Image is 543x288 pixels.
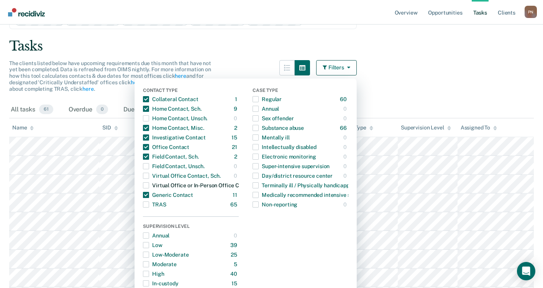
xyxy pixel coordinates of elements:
[143,122,204,134] div: Home Contact, Misc.
[253,198,297,211] div: Non-reporting
[253,103,279,115] div: Annual
[230,198,239,211] div: 65
[253,170,333,182] div: Day/district resource center
[39,105,53,115] span: 61
[343,198,348,211] div: 0
[234,122,239,134] div: 2
[67,101,110,118] div: Overdue0
[143,170,221,182] div: Virtual Office Contact, Sch.
[234,229,239,242] div: 0
[234,112,239,124] div: 0
[175,73,186,79] a: here
[343,103,348,115] div: 0
[122,101,180,118] div: Due this week0
[340,122,348,134] div: 66
[343,131,348,144] div: 0
[143,229,169,242] div: Annual
[96,105,108,115] span: 0
[143,239,162,251] div: Low
[343,141,348,153] div: 0
[525,6,537,18] button: Profile dropdown button
[143,160,205,172] div: Field Contact, Unsch.
[253,160,330,172] div: Super-intensive supervision
[234,258,239,270] div: 5
[343,170,348,182] div: 0
[253,93,282,105] div: Regular
[343,112,348,124] div: 0
[253,189,376,201] div: Medically recommended intensive supervision
[143,198,166,211] div: TRAS
[231,131,239,144] div: 15
[12,124,34,131] div: Name
[143,179,256,191] div: Virtual Office or In-Person Office Contact
[253,112,294,124] div: Sex offender
[343,151,348,163] div: 0
[233,189,239,201] div: 11
[253,141,317,153] div: Intellectually disabled
[525,6,537,18] div: P N
[143,224,239,231] div: Supervision Level
[401,124,451,131] div: Supervision Level
[253,88,348,95] div: Case Type
[231,249,239,261] div: 25
[461,124,497,131] div: Assigned To
[234,151,239,163] div: 2
[143,88,239,95] div: Contact Type
[143,93,198,105] div: Collateral Contact
[253,131,289,144] div: Mentally ill
[143,189,193,201] div: Generic Contact
[9,60,211,92] span: The clients listed below have upcoming requirements due this month that have not yet been complet...
[9,101,55,118] div: All tasks61
[8,8,45,16] img: Recidiviz
[253,179,356,191] div: Terminally ill / Physically handicapped
[341,124,373,131] div: Case Type
[82,86,94,92] a: here
[230,239,239,251] div: 39
[253,151,316,163] div: Electronic monitoring
[343,160,348,172] div: 0
[143,112,207,124] div: Home Contact, Unsch.
[102,124,118,131] div: SID
[517,262,535,280] div: Open Intercom Messenger
[143,103,201,115] div: Home Contact, Sch.
[143,151,198,163] div: Field Contact, Sch.
[143,141,189,153] div: Office Contact
[143,131,206,144] div: Investigative Contact
[232,141,239,153] div: 21
[253,122,304,134] div: Substance abuse
[230,268,239,280] div: 40
[143,258,177,270] div: Moderate
[234,160,239,172] div: 0
[143,249,189,261] div: Low-Moderate
[234,170,239,182] div: 0
[9,38,534,54] div: Tasks
[131,79,142,85] a: here
[340,93,348,105] div: 60
[143,268,164,280] div: High
[234,103,239,115] div: 9
[235,93,239,105] div: 1
[316,60,357,75] button: Filters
